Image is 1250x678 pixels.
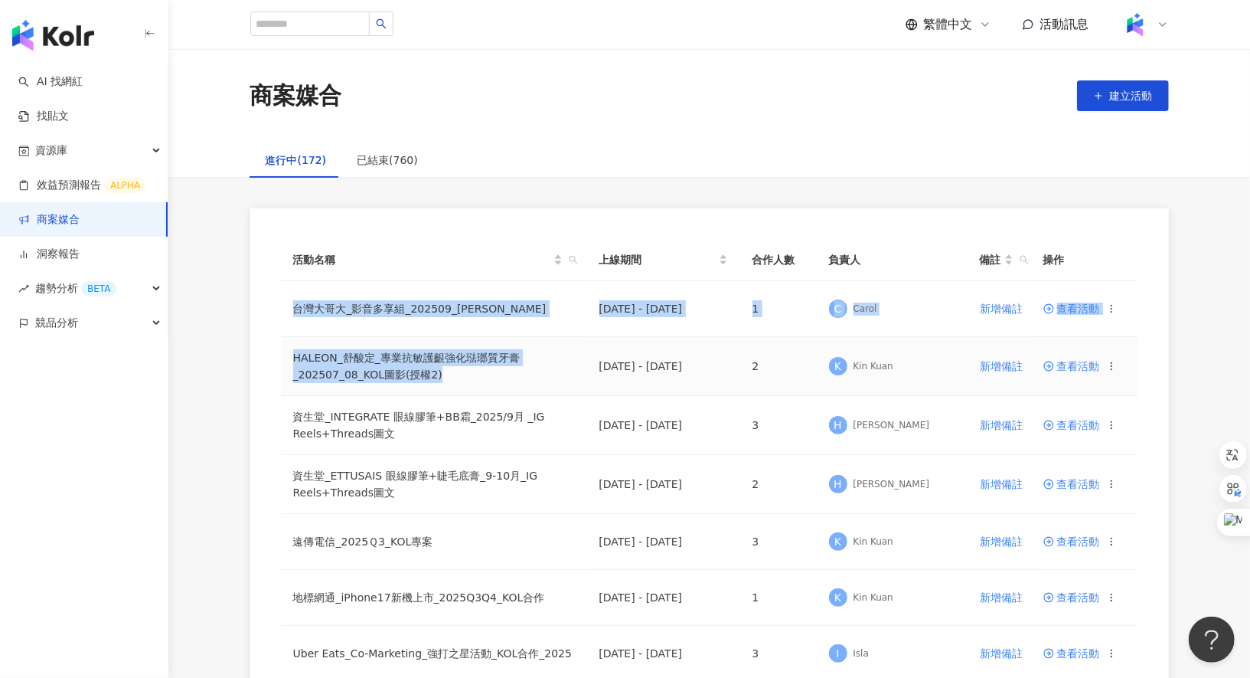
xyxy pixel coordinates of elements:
div: Kin Kuan [853,536,893,549]
button: 新增備註 [980,410,1024,441]
a: 查看活動 [1043,536,1100,547]
span: rise [18,283,29,294]
td: 3 [740,396,817,455]
span: 資源庫 [35,133,67,168]
div: Kin Kuan [853,591,893,604]
td: 2 [740,455,817,514]
button: 建立活動 [1077,80,1169,111]
span: K [834,589,841,606]
td: 資生堂_INTEGRATE 眼線膠筆+BB霜_2025/9月 _IG Reels+Threads圖文 [281,396,587,455]
img: Kolr%20app%20icon%20%281%29.png [1121,10,1150,39]
div: 已結束(760) [357,152,418,169]
td: [DATE] - [DATE] [587,514,740,570]
td: 3 [740,514,817,570]
a: 查看活動 [1043,648,1100,659]
td: HALEON_舒酸定_專業抗敏護齦強化琺瑯質牙膏_202507_08_KOL圖影(授權2) [281,337,587,396]
td: [DATE] - [DATE] [587,337,740,396]
a: 查看活動 [1043,592,1100,603]
span: I [836,645,839,662]
td: 台灣大哥大_影音多享組_202509_[PERSON_NAME] [281,281,587,337]
span: K [834,358,841,375]
span: 新增備註 [981,360,1023,372]
div: [PERSON_NAME] [853,478,930,491]
span: 新增備註 [981,303,1023,315]
iframe: Help Scout Beacon - Open [1189,617,1235,663]
span: K [834,533,841,550]
span: search [376,18,387,29]
a: 洞察報告 [18,247,80,262]
td: 1 [740,281,817,337]
button: 新增備註 [980,638,1024,669]
a: 找貼文 [18,109,69,124]
span: 建立活動 [1110,90,1153,102]
span: 活動名稱 [293,251,550,268]
th: 負責人 [817,239,968,281]
button: 新增備註 [980,293,1024,324]
span: 競品分析 [35,306,78,340]
span: search [566,248,581,271]
td: 資生堂_ETTUSAIS 眼線膠筆+睫毛底膏_9-10月_IG Reels+Threads圖文 [281,455,587,514]
span: 備註 [980,251,1001,268]
button: 新增備註 [980,526,1024,557]
td: [DATE] - [DATE] [587,281,740,337]
span: 新增備註 [981,591,1023,604]
th: 合作人數 [740,239,817,281]
span: search [1020,255,1029,264]
td: 1 [740,570,817,626]
div: Carol [853,303,877,316]
button: 新增備註 [980,469,1024,499]
th: 備註 [968,239,1038,281]
span: 上線期間 [599,251,716,268]
a: 商案媒合 [18,212,80,228]
span: search [569,255,578,264]
button: 新增備註 [980,582,1024,613]
span: 新增備註 [981,536,1023,548]
span: 繁體中文 [924,16,973,33]
a: 效益預測報告ALPHA [18,178,146,193]
img: logo [12,20,94,51]
td: 2 [740,337,817,396]
span: 趨勢分析 [35,271,116,306]
span: C [834,300,842,317]
td: [DATE] - [DATE] [587,396,740,455]
span: 新增備註 [981,419,1023,431]
td: 遠傳電信_2025Ｑ3_KOL專案 [281,514,587,570]
span: 活動訊息 [1040,17,1089,31]
div: 進行中(172) [266,152,327,169]
div: [PERSON_NAME] [853,419,930,432]
th: 活動名稱 [281,239,587,281]
a: 查看活動 [1043,361,1100,372]
span: 新增備註 [981,478,1023,490]
div: Isla [853,647,869,660]
span: H [834,417,842,434]
span: 新增備註 [981,647,1023,660]
a: 查看活動 [1043,479,1100,490]
a: 查看活動 [1043,303,1100,314]
td: 地標網通_iPhone17新機上市_2025Q3Q4_KOL合作 [281,570,587,626]
div: Kin Kuan [853,360,893,373]
a: searchAI 找網紅 [18,74,83,90]
div: BETA [81,281,116,296]
button: 新增備註 [980,351,1024,382]
span: H [834,476,842,493]
td: [DATE] - [DATE] [587,570,740,626]
div: 商案媒合 [250,80,342,112]
th: 上線期間 [587,239,740,281]
a: 查看活動 [1043,420,1100,431]
span: search [1017,248,1032,271]
td: [DATE] - [DATE] [587,455,740,514]
th: 操作 [1031,239,1138,281]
